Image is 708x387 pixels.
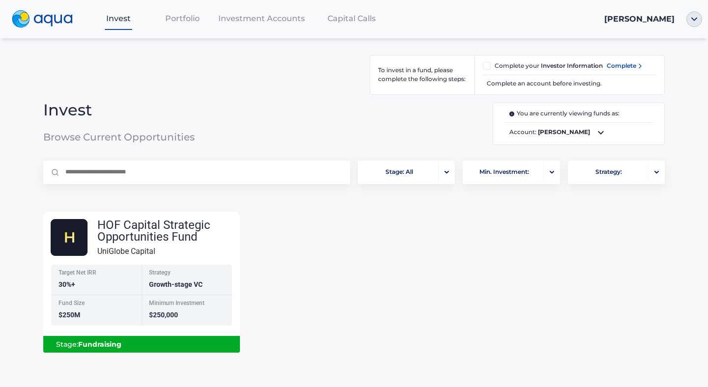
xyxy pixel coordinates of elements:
[487,79,602,88] span: Complete an account before investing.
[309,8,394,28] a: Capital Calls
[6,8,87,30] a: logo
[541,62,603,69] span: Investor Information
[378,66,467,84] span: To invest in a fund, please complete the following steps:
[568,161,665,184] button: Strategy:portfolio-arrow
[686,11,702,27] img: ellipse
[607,61,636,71] span: Complete
[149,270,226,278] div: Strategy
[509,111,517,116] img: i.svg
[327,14,376,23] span: Capital Calls
[444,170,449,174] img: portfolio-arrow
[78,340,121,349] b: Fundraising
[385,163,413,182] span: Stage: All
[43,132,250,142] span: Browse Current Opportunities
[149,300,226,308] div: Minimum Investment
[59,311,80,319] span: $250M
[59,280,75,288] span: 30%+
[479,163,529,182] span: Min. Investment:
[106,14,131,23] span: Invest
[59,300,136,308] div: Fund Size
[97,219,240,243] div: HOF Capital Strategic Opportunities Fund
[149,311,178,319] span: $250,000
[87,8,150,28] a: Invest
[509,109,619,118] span: You are currently viewing funds as:
[550,170,554,174] img: portfolio-arrow
[43,105,250,115] span: Invest
[358,161,455,184] button: Stage: Allportfolio-arrow
[149,280,203,288] span: Growth-stage VC
[59,270,136,278] div: Target Net IRR
[505,127,652,138] span: Account:
[654,170,659,174] img: portfolio-arrow
[538,128,590,136] b: [PERSON_NAME]
[495,61,603,71] span: Complete your
[218,14,305,23] span: Investment Accounts
[150,8,214,28] a: Portfolio
[595,163,622,182] span: Strategy:
[636,61,644,71] img: complete-right-arrow.svg
[463,161,560,184] button: Min. Investment:portfolio-arrow
[12,10,73,28] img: logo
[214,8,309,28] a: Investment Accounts
[604,14,675,24] span: [PERSON_NAME]
[52,169,59,176] img: Magnifier
[51,219,88,256] img: HOF.svg
[165,14,200,23] span: Portfolio
[51,336,232,353] div: Stage:
[97,245,240,257] div: UniGlobe Capital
